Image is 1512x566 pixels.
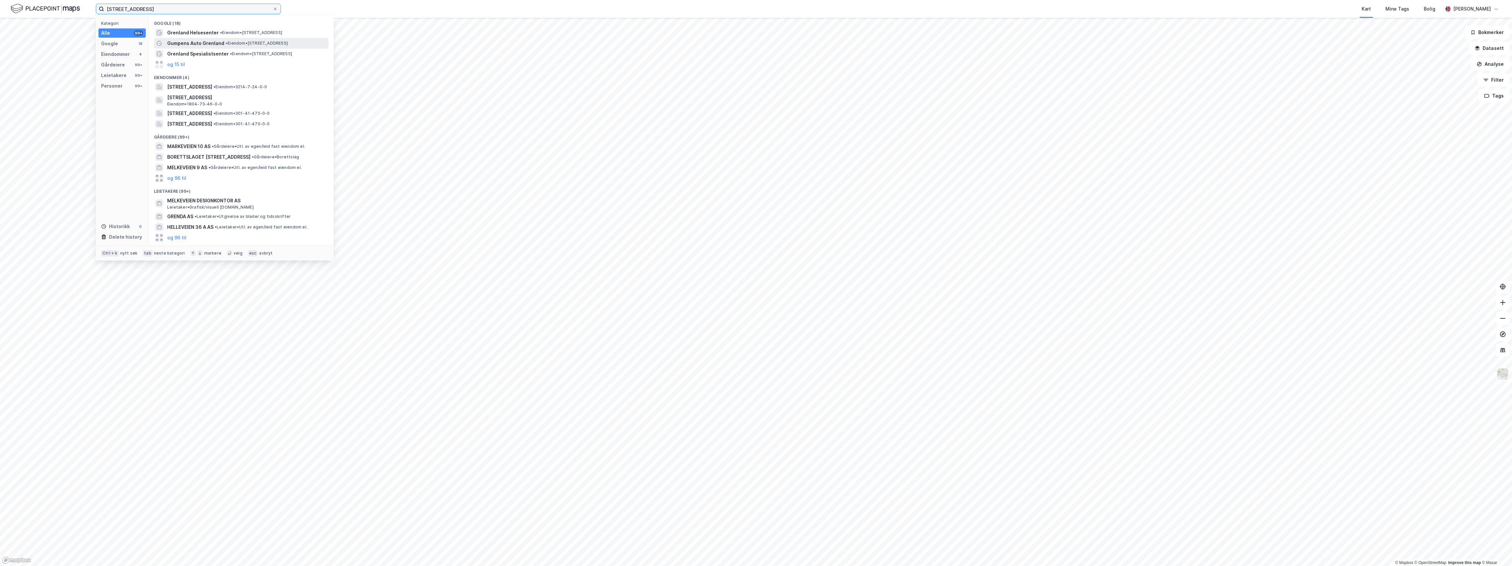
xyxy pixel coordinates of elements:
[167,101,222,107] span: Eiendom • 1804-73-46-0-0
[167,94,326,101] span: [STREET_ADDRESS]
[167,164,207,172] span: MELKEVEIEN 9 AS
[1424,5,1435,13] div: Bolig
[230,51,292,57] span: Eiendom • [STREET_ADDRESS]
[212,144,214,149] span: •
[143,250,153,257] div: tab
[167,83,212,91] span: [STREET_ADDRESS]
[220,30,222,35] span: •
[149,183,334,195] div: Leietakere (99+)
[138,224,143,229] div: 0
[1465,26,1509,39] button: Bokmerker
[134,30,143,36] div: 99+
[1479,534,1512,566] div: Kontrollprogram for chat
[11,3,80,15] img: logo.f888ab2527a4732fd821a326f86c7f29.svg
[167,29,219,37] span: Grenland Helsesenter
[1469,42,1509,55] button: Datasett
[248,250,258,257] div: esc
[1496,368,1509,380] img: Z
[167,109,212,117] span: [STREET_ADDRESS]
[213,84,215,89] span: •
[134,73,143,78] div: 99+
[1478,73,1509,87] button: Filter
[230,51,232,56] span: •
[1415,560,1447,565] a: OpenStreetMap
[149,129,334,141] div: Gårdeiere (99+)
[213,84,267,90] span: Eiendom • 3214-7-24-0-0
[120,251,138,256] div: nytt søk
[167,61,185,68] button: og 15 til
[213,111,270,116] span: Eiendom • 301-41-470-0-0
[134,62,143,67] div: 99+
[208,165,302,170] span: Gårdeiere • Utl. av egen/leid fast eiendom el.
[109,233,142,241] div: Delete history
[226,41,228,46] span: •
[101,82,123,90] div: Personer
[138,52,143,57] div: 4
[167,174,186,182] button: og 96 til
[259,251,273,256] div: avbryt
[101,250,119,257] div: Ctrl + k
[213,121,215,126] span: •
[213,111,215,116] span: •
[208,165,210,170] span: •
[138,41,143,46] div: 18
[213,121,270,127] span: Eiendom • 301-41-470-0-0
[149,243,334,255] div: Personer (99+)
[101,29,110,37] div: Alle
[252,154,254,159] span: •
[204,251,221,256] div: markere
[215,224,217,229] span: •
[149,16,334,27] div: Google (18)
[1471,58,1509,71] button: Analyse
[101,21,146,26] div: Kategori
[167,142,210,150] span: MARKEVEIEN 10 AS
[226,41,288,46] span: Eiendom • [STREET_ADDRESS]
[1395,560,1413,565] a: Mapbox
[2,556,31,564] a: Mapbox homepage
[234,251,243,256] div: velg
[1448,560,1481,565] a: Improve this map
[1362,5,1371,13] div: Kart
[167,50,229,58] span: Grenland Spesialistsenter
[104,4,273,14] input: Søk på adresse, matrikkel, gårdeiere, leietakere eller personer
[215,224,307,230] span: Leietaker • Utl. av egen/leid fast eiendom el.
[220,30,282,35] span: Eiendom • [STREET_ADDRESS]
[167,205,254,210] span: Leietaker • Grafisk/visuell [DOMAIN_NAME]
[101,222,130,230] div: Historikk
[101,40,118,48] div: Google
[1453,5,1491,13] div: [PERSON_NAME]
[167,120,212,128] span: [STREET_ADDRESS]
[1385,5,1409,13] div: Mine Tags
[1479,89,1509,102] button: Tags
[1479,534,1512,566] iframe: Chat Widget
[195,214,197,219] span: •
[134,83,143,89] div: 99+
[101,50,130,58] div: Eiendommer
[167,234,186,242] button: og 96 til
[154,251,185,256] div: neste kategori
[167,213,193,221] span: GRENDA AS
[101,71,127,79] div: Leietakere
[252,154,299,160] span: Gårdeiere • Borettslag
[167,39,224,47] span: Gumpens Auto Grenland
[195,214,291,219] span: Leietaker • Utgivelse av blader og tidsskrifter
[167,197,326,205] span: MELKEVEIEN DESIGNKONTOR AS
[101,61,125,69] div: Gårdeiere
[167,153,250,161] span: BORETTSLAGET [STREET_ADDRESS]
[167,223,213,231] span: HELLEVEIEN 36 A AS
[149,70,334,82] div: Eiendommer (4)
[212,144,305,149] span: Gårdeiere • Utl. av egen/leid fast eiendom el.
